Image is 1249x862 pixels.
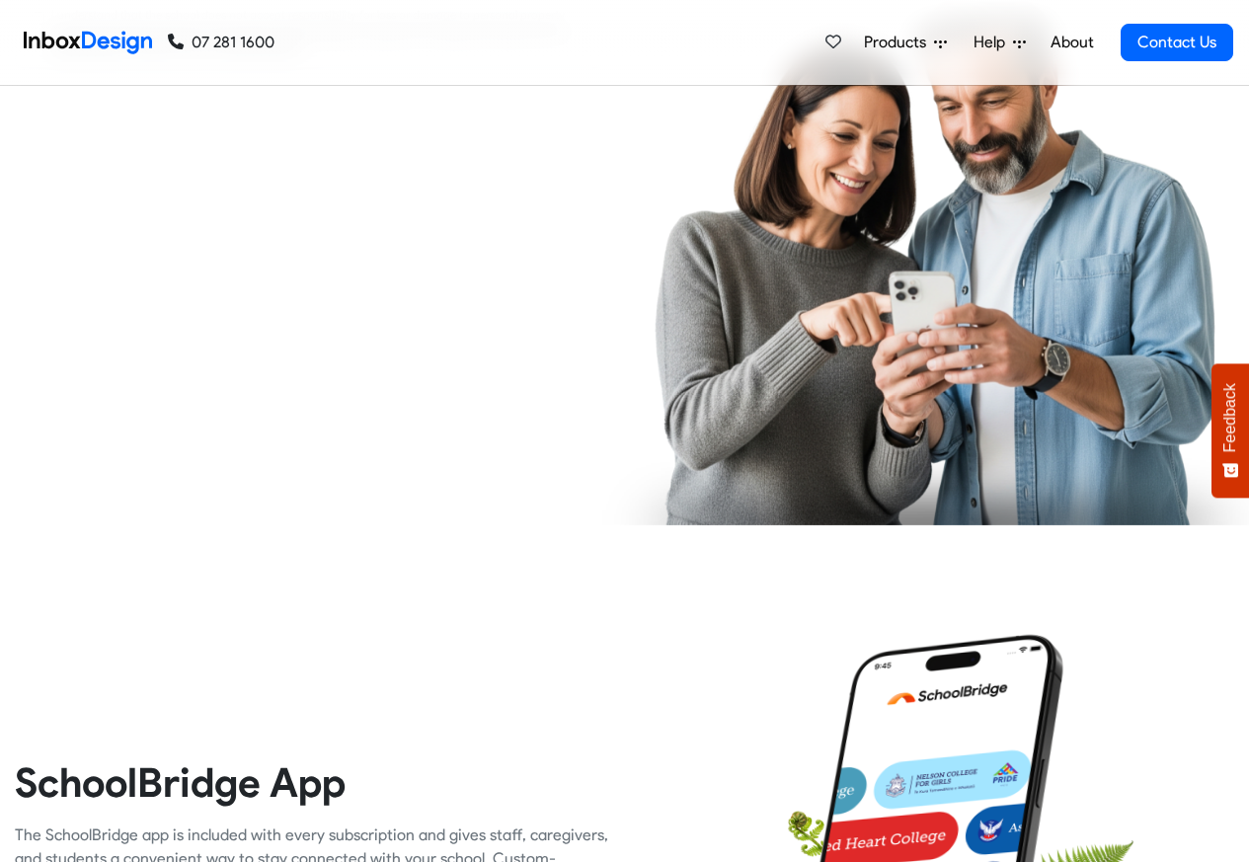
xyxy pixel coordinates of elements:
[15,757,610,808] heading: SchoolBridge App
[168,31,274,54] a: 07 281 1600
[1045,23,1099,62] a: About
[864,31,934,54] span: Products
[856,23,955,62] a: Products
[1121,24,1233,61] a: Contact Us
[974,31,1013,54] span: Help
[966,23,1034,62] a: Help
[1211,363,1249,498] button: Feedback - Show survey
[1221,383,1239,452] span: Feedback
